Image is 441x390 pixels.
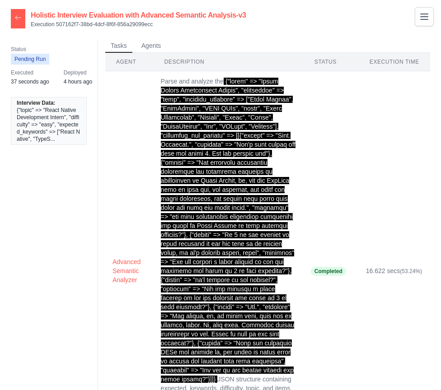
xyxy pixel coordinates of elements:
span: {"lorem" => "Ipsum Dolors Ametconsect Adipis", "elitseddoe" => "temp", "incididu_utlabore" => ["E... [161,78,296,383]
time: September 21, 2025 at 17:53 IST [11,79,49,85]
button: Agents [136,39,167,53]
span: Completed [311,267,346,276]
span: {"topic" => "React Native Development Intern", "difficulty" => "easy", "expected_keywords" => ["R... [17,107,81,143]
button: Tasks [105,39,132,53]
th: Execution Time [359,53,430,71]
p: Execution 507162f7-38bd-4dcf-8f6f-856a29099ecc [31,21,246,28]
h2: Holistic Interview Evaluation with Advanced Semantic Analysis-v3 [31,10,246,21]
th: Status [304,53,359,71]
button: Toggle navigation [415,7,434,26]
th: Description [154,53,304,71]
span: (53.24%) [400,268,422,274]
th: Agent [105,53,154,71]
time: September 21, 2025 at 14:18 IST [64,79,92,85]
button: Advanced Semantic Analyzer [113,257,146,284]
span: Deployed [64,68,92,77]
span: Status [11,45,49,54]
span: Interview Data: [17,99,55,107]
span: Executed [11,68,49,77]
span: Pending Run [11,54,49,65]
